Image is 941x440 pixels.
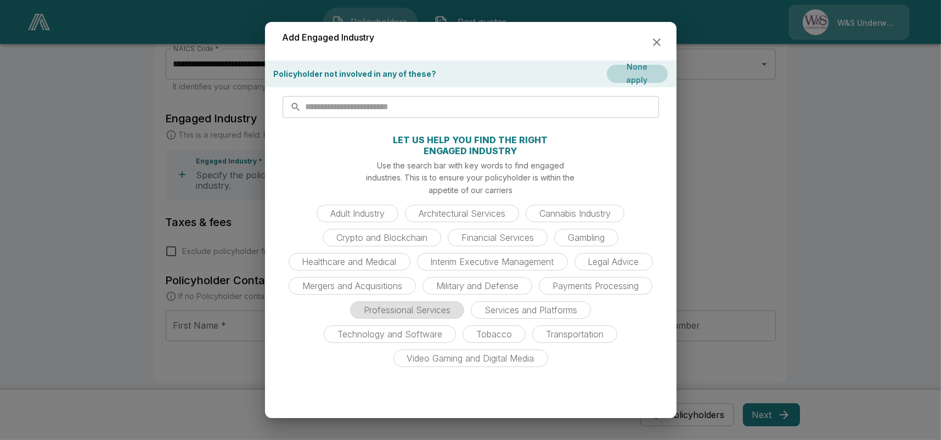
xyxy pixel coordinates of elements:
span: Crypto and Blockchain [330,232,434,243]
div: Technology and Software [324,325,456,343]
span: Cannabis Industry [533,208,617,219]
span: Architectural Services [412,208,512,219]
span: Transportation [539,329,610,340]
div: Tobacco [463,325,526,343]
span: Military and Defense [430,280,525,291]
div: Mergers and Acquisitions [289,277,416,295]
div: Architectural Services [405,205,519,222]
h6: Add Engaged Industry [283,31,375,45]
p: Use the search bar with key words to find engaged [377,160,564,171]
span: Professional Services [357,304,457,315]
button: None apply [607,65,668,83]
span: Services and Platforms [478,304,584,315]
span: Legal Advice [582,256,646,267]
span: Technology and Software [331,329,449,340]
span: Tobacco [470,329,519,340]
p: appetite of our carriers [429,184,512,196]
span: Payments Processing [546,280,645,291]
div: Video Gaming and Digital Media [393,349,548,367]
span: Financial Services [455,232,540,243]
div: Healthcare and Medical [289,253,410,270]
div: Payments Processing [539,277,652,295]
span: Interim Executive Management [424,256,561,267]
div: Interim Executive Management [417,253,568,270]
div: Transportation [532,325,617,343]
span: Video Gaming and Digital Media [401,353,541,364]
div: Services and Platforms [471,301,591,319]
div: Crypto and Blockchain [323,229,441,246]
p: industries. This is to ensure your policyholder is within the [367,172,575,183]
div: Professional Services [350,301,464,319]
div: Gambling [554,229,618,246]
div: Adult Industry [317,205,398,222]
span: Mergers and Acquisitions [296,280,409,291]
p: Policyholder not involved in any of these? [274,68,437,80]
div: Legal Advice [574,253,653,270]
p: ENGAGED INDUSTRY [424,146,517,155]
span: Healthcare and Medical [296,256,403,267]
div: Military and Defense [422,277,532,295]
div: Cannabis Industry [526,205,624,222]
p: LET US HELP YOU FIND THE RIGHT [393,136,548,144]
span: Adult Industry [324,208,391,219]
div: Financial Services [448,229,548,246]
span: Gambling [561,232,611,243]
